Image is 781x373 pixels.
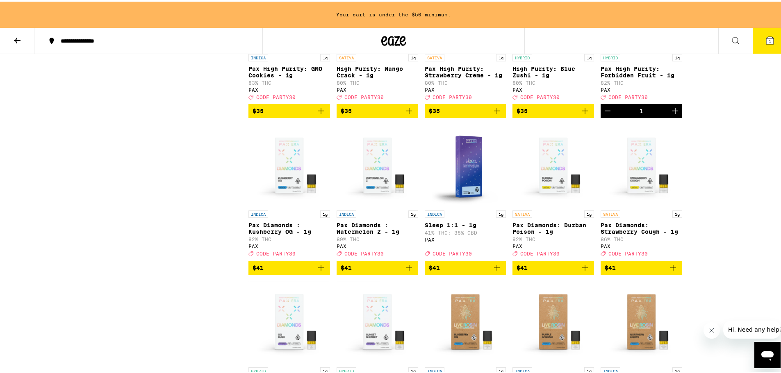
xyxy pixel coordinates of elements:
[337,366,356,373] p: HYBRID
[754,340,781,366] iframe: Button to launch messaging window
[248,123,330,205] img: PAX - Pax Diamonds : Kushberry OG - 1g
[608,250,648,255] span: CODE PARTY30
[248,123,330,259] a: Open page for Pax Diamonds : Kushberry OG - 1g from PAX
[496,209,506,216] p: 1g
[337,235,418,240] p: 89% THC
[512,123,594,205] img: PAX - Pax Diamonds: Durban Poison - 1g
[337,123,418,259] a: Open page for Pax Diamonds : Watermelon Z - 1g from PAX
[337,220,418,233] p: Pax Diamonds : Watermelon Z - 1g
[605,263,616,269] span: $41
[512,235,594,240] p: 92% THC
[337,209,356,216] p: INDICA
[341,263,352,269] span: $41
[601,220,682,233] p: Pax Diamonds: Strawberry Cough - 1g
[425,79,506,84] p: 80% THC
[601,280,682,362] img: PAX - PAX Rosin: Rosin Northern Lights - 1g
[425,52,444,60] p: SATIVA
[337,259,418,273] button: Add to bag
[601,242,682,247] div: PAX
[584,209,594,216] p: 1g
[517,263,528,269] span: $41
[601,366,620,373] p: INDICA
[425,64,506,77] p: Pax High Purity: Strawberry Creme - 1g
[337,102,418,116] button: Add to bag
[248,209,268,216] p: INDICA
[601,64,682,77] p: Pax High Purity: Forbidden Fruit - 1g
[248,235,330,240] p: 82% THC
[520,93,560,98] span: CODE PARTY30
[520,250,560,255] span: CODE PARTY30
[608,93,648,98] span: CODE PARTY30
[408,52,418,60] p: 1g
[248,220,330,233] p: Pax Diamonds : Kushberry OG - 1g
[601,235,682,240] p: 86% THC
[425,220,506,227] p: Sleep 1:1 - 1g
[601,102,615,116] button: Decrement
[430,123,501,205] img: PAX - Sleep 1:1 - 1g
[512,280,594,362] img: PAX - PAX Rosin: Purple Afghani - 1g
[425,259,506,273] button: Add to bag
[512,123,594,259] a: Open page for Pax Diamonds: Durban Poison - 1g from PAX
[337,242,418,247] div: PAX
[248,366,268,373] p: HYBRID
[769,37,771,42] span: 1
[512,79,594,84] p: 80% THC
[429,106,440,113] span: $35
[601,123,682,259] a: Open page for Pax Diamonds: Strawberry Cough - 1g from PAX
[248,242,330,247] div: PAX
[601,86,682,91] div: PAX
[337,52,356,60] p: SATIVA
[601,209,620,216] p: SATIVA
[337,280,418,362] img: PAX - Pax Diamonds: Sunset Sherbet - 1g
[584,52,594,60] p: 1g
[496,52,506,60] p: 1g
[408,209,418,216] p: 1g
[253,106,264,113] span: $35
[672,366,682,373] p: 1g
[512,259,594,273] button: Add to bag
[433,93,472,98] span: CODE PARTY30
[512,102,594,116] button: Add to bag
[425,280,506,362] img: PAX - PAX Rosin: Blueberry OG - 1g
[425,366,444,373] p: INDICA
[425,228,506,234] p: 41% THC: 38% CBD
[337,86,418,91] div: PAX
[341,106,352,113] span: $35
[5,6,59,12] span: Hi. Need any help?
[512,366,532,373] p: INDICA
[408,366,418,373] p: 1g
[425,123,506,259] a: Open page for Sleep 1:1 - 1g from PAX
[248,79,330,84] p: 83% THC
[320,52,330,60] p: 1g
[256,250,296,255] span: CODE PARTY30
[425,102,506,116] button: Add to bag
[601,52,620,60] p: HYBRID
[496,366,506,373] p: 1g
[601,123,682,205] img: PAX - Pax Diamonds: Strawberry Cough - 1g
[512,242,594,247] div: PAX
[425,209,444,216] p: INDICA
[344,250,384,255] span: CODE PARTY30
[320,366,330,373] p: 1g
[256,93,296,98] span: CODE PARTY30
[337,64,418,77] p: High Purity: Mango Crack - 1g
[248,259,330,273] button: Add to bag
[640,106,643,113] div: 1
[512,52,532,60] p: HYBRID
[425,86,506,91] div: PAX
[248,102,330,116] button: Add to bag
[429,263,440,269] span: $41
[723,319,781,337] iframe: Message from company
[248,86,330,91] div: PAX
[512,86,594,91] div: PAX
[668,102,682,116] button: Increment
[248,64,330,77] p: Pax High Purity: GMO Cookies - 1g
[337,79,418,84] p: 80% THC
[517,106,528,113] span: $35
[425,235,506,241] div: PAX
[601,259,682,273] button: Add to bag
[344,93,384,98] span: CODE PARTY30
[672,52,682,60] p: 1g
[253,263,264,269] span: $41
[512,220,594,233] p: Pax Diamonds: Durban Poison - 1g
